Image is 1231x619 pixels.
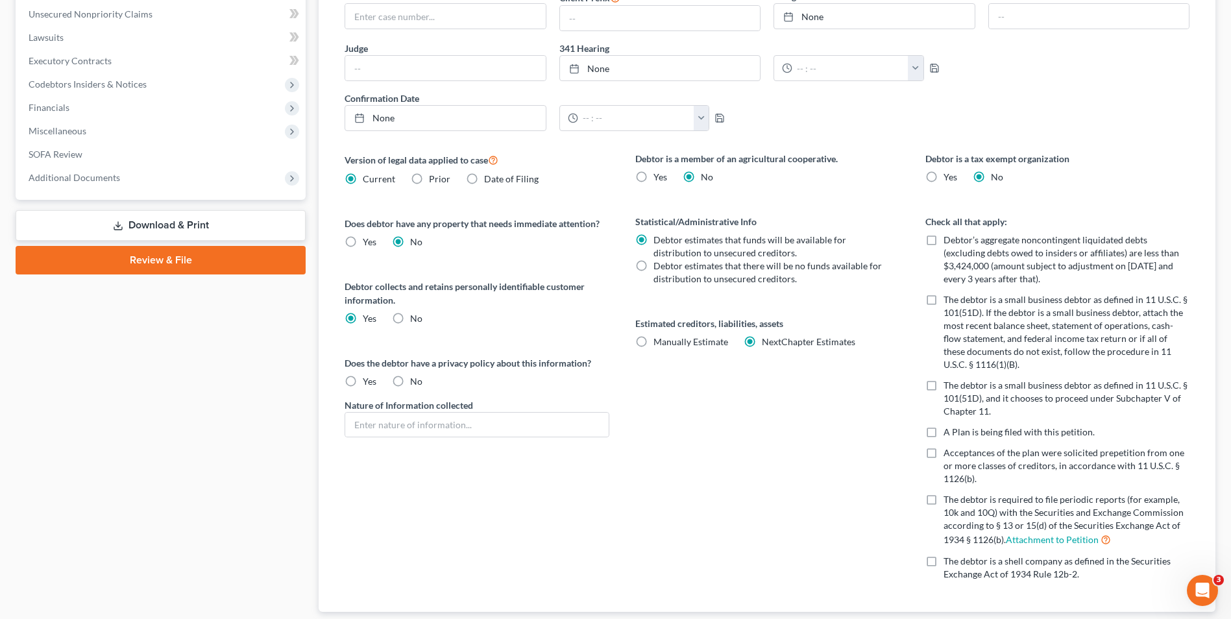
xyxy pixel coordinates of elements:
[991,171,1003,182] span: No
[345,152,609,167] label: Version of legal data applied to case
[345,217,609,230] label: Does debtor have any property that needs immediate attention?
[29,32,64,43] span: Lawsuits
[944,171,957,182] span: Yes
[560,6,760,30] input: --
[18,26,306,49] a: Lawsuits
[944,426,1095,437] span: A Plan is being filed with this petition.
[635,215,899,228] label: Statistical/Administrative Info
[653,260,882,284] span: Debtor estimates that there will be no funds available for distribution to unsecured creditors.
[1187,575,1218,606] iframe: Intercom live chat
[553,42,982,55] label: 341 Hearing
[429,173,450,184] span: Prior
[989,4,1189,29] input: --
[484,173,539,184] span: Date of Filing
[410,236,422,247] span: No
[944,380,1188,417] span: The debtor is a small business debtor as defined in 11 U.S.C. § 101(51D), and it chooses to proce...
[363,173,395,184] span: Current
[925,152,1189,165] label: Debtor is a tax exempt organization
[18,143,306,166] a: SOFA Review
[16,246,306,274] a: Review & File
[560,56,760,80] a: None
[1213,575,1224,585] span: 3
[944,494,1184,545] span: The debtor is required to file periodic reports (for example, 10k and 10Q) with the Securities an...
[653,336,728,347] span: Manually Estimate
[762,336,855,347] span: NextChapter Estimates
[363,376,376,387] span: Yes
[29,149,82,160] span: SOFA Review
[792,56,908,80] input: -- : --
[363,313,376,324] span: Yes
[29,102,69,113] span: Financials
[29,79,147,90] span: Codebtors Insiders & Notices
[29,55,112,66] span: Executory Contracts
[345,106,545,130] a: None
[774,4,974,29] a: None
[635,152,899,165] label: Debtor is a member of an agricultural cooperative.
[345,398,473,412] label: Nature of Information collected
[363,236,376,247] span: Yes
[653,171,667,182] span: Yes
[578,106,694,130] input: -- : --
[635,317,899,330] label: Estimated creditors, liabilities, assets
[16,210,306,241] a: Download & Print
[653,234,846,258] span: Debtor estimates that funds will be available for distribution to unsecured creditors.
[944,447,1184,484] span: Acceptances of the plan were solicited prepetition from one or more classes of creditors, in acco...
[345,280,609,307] label: Debtor collects and retains personally identifiable customer information.
[925,215,1189,228] label: Check all that apply:
[345,56,545,80] input: --
[18,49,306,73] a: Executory Contracts
[410,313,422,324] span: No
[345,42,368,55] label: Judge
[345,4,545,29] input: Enter case number...
[1006,534,1099,545] a: Attachment to Petition
[345,413,608,437] input: Enter nature of information...
[29,8,152,19] span: Unsecured Nonpriority Claims
[29,172,120,183] span: Additional Documents
[29,125,86,136] span: Miscellaneous
[18,3,306,26] a: Unsecured Nonpriority Claims
[338,91,767,105] label: Confirmation Date
[944,234,1179,284] span: Debtor’s aggregate noncontingent liquidated debts (excluding debts owed to insiders or affiliates...
[944,555,1171,579] span: The debtor is a shell company as defined in the Securities Exchange Act of 1934 Rule 12b-2.
[944,294,1188,370] span: The debtor is a small business debtor as defined in 11 U.S.C. § 101(51D). If the debtor is a smal...
[410,376,422,387] span: No
[701,171,713,182] span: No
[345,356,609,370] label: Does the debtor have a privacy policy about this information?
